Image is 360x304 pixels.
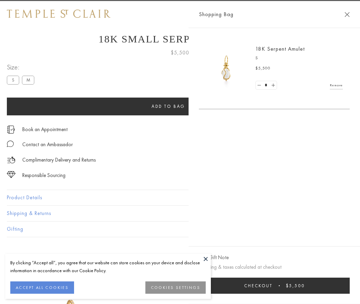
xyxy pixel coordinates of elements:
[7,62,37,73] span: Size:
[255,65,271,72] span: $5,500
[7,156,15,164] img: icon_delivery.svg
[10,281,74,294] button: ACCEPT ALL COOKIES
[7,33,353,45] h1: 18K Small Serpent Amulet
[22,76,34,84] label: M
[206,48,247,89] img: P51836-E11SERPPV
[7,206,353,221] button: Shipping & Returns
[171,48,189,57] span: $5,500
[7,140,14,147] img: MessageIcon-01_2.svg
[7,171,15,178] img: icon_sourcing.svg
[7,10,110,18] img: Temple St. Clair
[7,98,330,115] button: Add to bag
[330,81,343,89] a: Remove
[199,263,350,271] p: Shipping & taxes calculated at checkout
[152,103,185,109] span: Add to bag
[7,126,15,134] img: icon_appointment.svg
[199,278,350,294] button: Checkout $5,500
[199,253,229,262] button: Add Gift Note
[22,126,68,133] a: Book an Appointment
[22,156,96,164] p: Complimentary Delivery and Returns
[7,221,353,237] button: Gifting
[22,171,65,180] div: Responsible Sourcing
[345,12,350,17] button: Close Shopping Bag
[255,55,343,62] p: S
[256,81,263,90] a: Set quantity to 0
[145,281,206,294] button: COOKIES SETTINGS
[255,45,305,52] a: 18K Serpent Amulet
[244,283,273,289] span: Checkout
[269,81,276,90] a: Set quantity to 2
[199,10,233,19] span: Shopping Bag
[7,76,19,84] label: S
[286,283,305,289] span: $5,500
[7,190,353,205] button: Product Details
[10,259,206,275] div: By clicking “Accept all”, you agree that our website can store cookies on your device and disclos...
[22,140,73,149] div: Contact an Ambassador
